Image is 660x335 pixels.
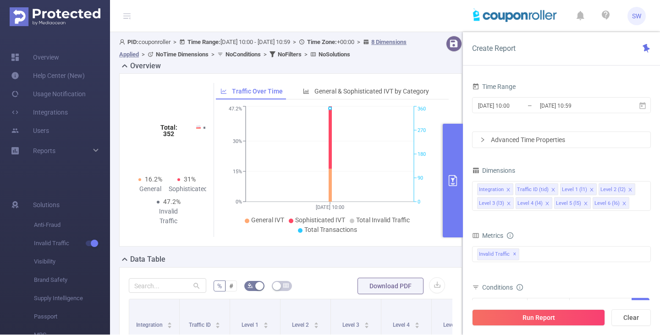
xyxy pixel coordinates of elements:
[477,197,514,209] li: Level 3 (l3)
[515,183,558,195] li: Traffic ID (tid)
[414,321,419,324] i: icon: caret-up
[119,39,127,45] i: icon: user
[278,51,302,58] b: No Filters
[472,44,516,53] span: Create Report
[507,232,513,239] i: icon: info-circle
[517,284,523,291] i: icon: info-circle
[354,38,363,45] span: >
[628,187,632,193] i: icon: close
[513,249,517,260] span: ✕
[11,121,49,140] a: Users
[283,283,289,288] i: icon: table
[263,324,268,327] i: icon: caret-down
[600,184,626,196] div: Level 2 (l2)
[482,284,523,291] span: Conditions
[167,321,172,326] div: Sort
[319,51,350,58] b: No Solutions
[611,309,651,326] button: Clear
[34,289,110,308] span: Supply Intelligence
[11,85,86,103] a: Usage Notification
[160,124,177,131] tspan: Total:
[517,198,543,209] div: Level 4 (l4)
[313,321,319,324] i: icon: caret-up
[34,308,110,326] span: Passport
[34,271,110,289] span: Brand Safety
[215,321,220,324] i: icon: caret-up
[33,147,55,154] span: Reports
[33,142,55,160] a: Reports
[589,187,594,193] i: icon: close
[295,216,345,224] span: Sophisticated IVT
[130,60,161,71] h2: Overview
[232,88,283,95] span: Traffic Over Time
[169,184,205,194] div: Sophisticated
[418,127,426,133] tspan: 270
[34,253,110,271] span: Visibility
[364,321,369,326] div: Sort
[251,216,284,224] span: General IVT
[414,324,419,327] i: icon: caret-down
[233,138,242,144] tspan: 30%
[473,132,650,148] div: icon: rightAdvanced Time Properties
[472,167,515,174] span: Dimensions
[10,7,100,26] img: Protected Media
[229,282,233,290] span: #
[539,99,613,112] input: End date
[303,88,309,94] i: icon: bar-chart
[170,38,179,45] span: >
[314,88,429,95] span: General & Sophisticated IVT by Category
[236,199,242,205] tspan: 0%
[364,321,369,324] i: icon: caret-up
[562,184,587,196] div: Level 1 (l1)
[594,198,620,209] div: Level 6 (l6)
[622,201,627,207] i: icon: close
[472,309,605,326] button: Run Report
[215,324,220,327] i: icon: caret-down
[119,38,407,58] span: couponroller [DATE] 10:00 - [DATE] 10:59 +00:00
[632,7,641,25] span: SW
[418,199,420,205] tspan: 0
[263,321,269,326] div: Sort
[479,184,504,196] div: Integration
[313,321,319,326] div: Sort
[136,322,164,328] span: Integration
[139,51,148,58] span: >
[130,254,165,265] h2: Data Table
[316,204,344,210] tspan: [DATE] 10:00
[560,183,597,195] li: Level 1 (l1)
[127,38,138,45] b: PID:
[304,226,357,233] span: Total Transactions
[247,283,253,288] i: icon: bg-colors
[163,198,181,205] span: 47.2%
[532,298,561,313] div: Contains
[393,322,411,328] span: Level 4
[506,201,511,207] i: icon: close
[479,198,504,209] div: Level 3 (l3)
[477,183,513,195] li: Integration
[220,88,227,94] i: icon: line-chart
[33,196,60,214] span: Solutions
[477,99,551,112] input: Start date
[554,197,591,209] li: Level 5 (l5)
[517,184,549,196] div: Traffic ID (tid)
[184,176,196,183] span: 31%
[593,197,629,209] li: Level 6 (l6)
[302,51,310,58] span: >
[472,83,516,90] span: Time Range
[11,103,68,121] a: Integrations
[167,321,172,324] i: icon: caret-up
[11,66,85,85] a: Help Center (New)
[418,151,426,157] tspan: 180
[342,322,361,328] span: Level 3
[145,176,162,183] span: 16.2%
[132,184,169,194] div: General
[516,197,552,209] li: Level 4 (l4)
[290,38,299,45] span: >
[209,51,217,58] span: >
[292,322,310,328] span: Level 2
[217,282,222,290] span: %
[418,175,423,181] tspan: 90
[545,201,550,207] i: icon: close
[313,324,319,327] i: icon: caret-down
[477,248,519,260] span: Invalid Traffic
